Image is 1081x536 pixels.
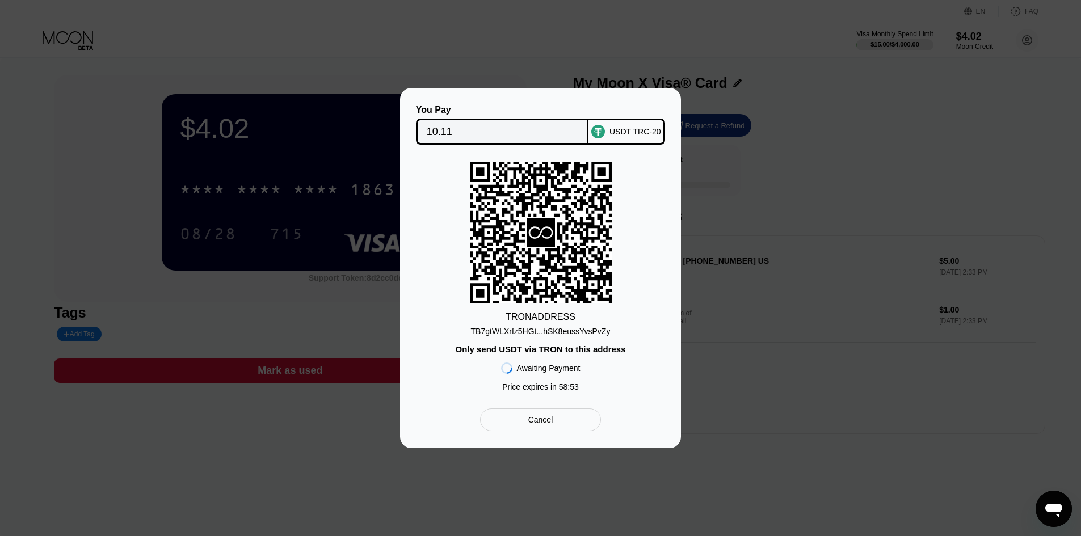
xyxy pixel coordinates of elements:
div: Cancel [528,415,553,425]
div: Cancel [480,408,601,431]
div: USDT TRC-20 [609,127,661,136]
div: TB7gtWLXrfz5HGt...hSK8eussYvsPvZy [471,322,611,336]
div: Only send USDT via TRON to this address [455,344,625,354]
div: You PayUSDT TRC-20 [417,105,664,145]
span: 58 : 53 [559,382,579,391]
div: TB7gtWLXrfz5HGt...hSK8eussYvsPvZy [471,327,611,336]
div: Price expires in [502,382,579,391]
iframe: Button to launch messaging window, conversation in progress [1036,491,1072,527]
div: You Pay [416,105,589,115]
div: Awaiting Payment [517,364,581,373]
div: TRON ADDRESS [506,312,575,322]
